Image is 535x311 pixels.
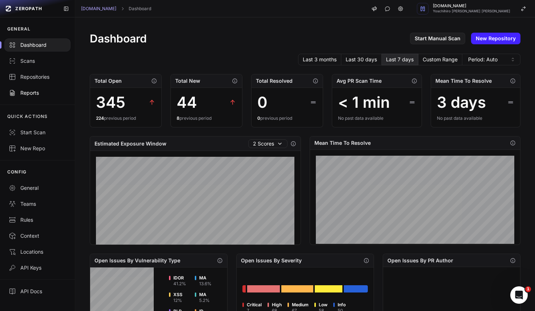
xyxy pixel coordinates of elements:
[81,6,151,12] nav: breadcrumb
[242,285,246,292] div: Go to issues list
[256,77,293,85] h2: Total Resolved
[15,6,42,12] span: ZEROPATH
[241,257,302,264] h2: Open Issues By Severity
[468,56,498,63] span: Period: Auto
[9,288,66,295] div: API Docs
[437,115,514,121] div: No past data available
[7,169,27,175] p: CONFIG
[9,89,66,97] div: Reports
[177,115,180,121] span: 8
[248,139,287,148] button: 2 Scores
[120,6,125,11] svg: chevron right,
[81,6,116,12] a: [DOMAIN_NAME]
[337,77,382,85] h2: Avg PR Scan Time
[9,129,66,136] div: Start Scan
[96,115,104,121] span: 224
[199,292,210,298] span: MA
[272,302,282,308] span: High
[9,145,66,152] div: New Repo
[257,94,267,111] div: 0
[9,200,66,208] div: Teams
[314,139,371,147] h2: Mean Time To Resolve
[96,115,156,121] div: previous period
[433,9,510,13] span: Yoschihiro [PERSON_NAME] [PERSON_NAME]
[437,94,486,111] div: 3 days
[525,286,531,292] span: 1
[510,57,516,62] svg: caret sort,
[338,94,390,111] div: < 1 min
[175,77,200,85] h2: Total New
[173,298,182,303] div: 12 %
[173,281,186,287] div: 41.2 %
[96,94,125,111] div: 345
[510,286,528,304] iframe: Intercom live chat
[382,54,418,65] button: Last 7 days
[173,292,182,298] span: XSS
[435,77,492,85] h2: Mean Time To Resolve
[387,257,453,264] h2: Open Issues By PR Author
[471,33,520,44] a: New Repository
[292,302,309,308] span: Medium
[173,275,186,281] span: IDOR
[418,54,462,65] button: Custom Range
[199,298,210,303] div: 5.2 %
[94,257,180,264] h2: Open Issues By Vulnerability Type
[94,77,122,85] h2: Total Open
[199,275,212,281] span: MA
[247,302,262,308] span: Critical
[338,115,415,121] div: No past data available
[177,94,197,111] div: 44
[281,285,313,292] div: Go to issues list
[9,184,66,192] div: General
[341,54,382,65] button: Last 30 days
[9,248,66,255] div: Locations
[9,232,66,240] div: Context
[7,26,31,32] p: GENERAL
[315,285,342,292] div: Go to issues list
[319,302,327,308] span: Low
[9,73,66,81] div: Repositories
[7,114,48,119] p: QUICK ACTIONS
[298,54,341,65] button: Last 3 months
[9,41,66,49] div: Dashboard
[3,3,57,15] a: ZEROPATH
[338,302,346,308] span: Info
[199,281,212,287] div: 13.6 %
[257,115,260,121] span: 0
[247,285,279,292] div: Go to issues list
[177,115,236,121] div: previous period
[90,32,147,45] h1: Dashboard
[9,264,66,271] div: API Keys
[94,140,166,147] h2: Estimated Exposure Window
[344,285,368,292] div: Go to issues list
[9,57,66,65] div: Scans
[9,216,66,224] div: Rules
[433,4,510,8] span: [DOMAIN_NAME]
[410,33,465,44] a: Start Manual Scan
[257,115,317,121] div: previous period
[129,6,151,12] a: Dashboard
